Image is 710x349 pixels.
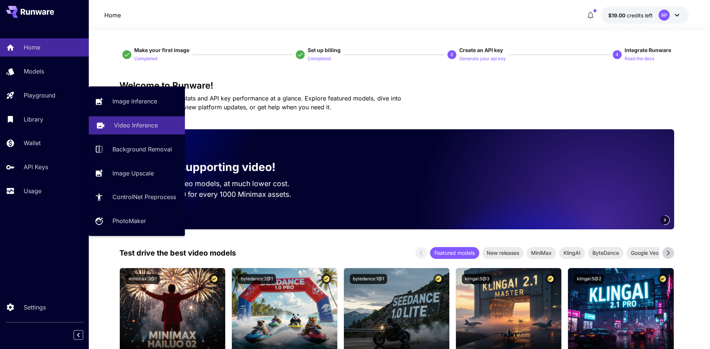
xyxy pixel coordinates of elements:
[545,274,555,284] button: Certified Model – Vetted for best performance and includes a commercial license.
[134,47,189,53] span: Make your first image
[74,330,83,340] button: Collapse sidebar
[616,51,618,58] p: 4
[527,249,556,257] span: MiniMax
[450,51,453,58] p: 3
[659,10,670,21] div: RP
[24,67,44,76] p: Models
[24,303,46,312] p: Settings
[350,274,387,284] button: bytedance:1@1
[459,47,503,53] span: Create an API key
[601,7,689,24] button: $18.99741
[664,217,666,223] span: 3
[119,95,401,111] span: Check out your usage stats and API key performance at a glance. Explore featured models, dive int...
[625,47,671,53] span: Integrate Runware
[89,116,185,134] a: Video Inference
[24,115,43,124] p: Library
[625,55,654,62] p: Read the docs
[238,274,276,284] button: bytedance:2@1
[131,178,304,189] p: Run the best video models, at much lower cost.
[114,121,158,130] p: Video Inference
[459,55,506,62] p: Generate your api key
[608,12,627,18] span: $19.00
[89,164,185,182] a: Image Upscale
[89,212,185,230] a: PhotoMaker
[433,274,443,284] button: Certified Model – Vetted for best performance and includes a commercial license.
[627,12,653,18] span: credits left
[112,192,176,201] p: ControlNet Preprocess
[112,97,157,106] p: Image Inference
[321,274,331,284] button: Certified Model – Vetted for best performance and includes a commercial license.
[89,92,185,110] a: Image Inference
[209,274,219,284] button: Certified Model – Vetted for best performance and includes a commercial license.
[608,11,653,19] div: $18.99741
[112,145,172,154] p: Background Removal
[104,11,121,20] nav: breadcrumb
[24,187,41,195] p: Usage
[152,159,275,175] p: Now supporting video!
[462,274,492,284] button: klingai:5@3
[588,249,623,257] span: ByteDance
[134,55,157,62] p: Completed
[104,11,121,20] p: Home
[24,138,41,147] p: Wallet
[658,274,668,284] button: Certified Model – Vetted for best performance and includes a commercial license.
[79,328,89,342] div: Collapse sidebar
[131,189,304,200] p: Save up to $350 for every 1000 Minimax assets.
[89,140,185,158] a: Background Removal
[24,43,40,52] p: Home
[119,81,674,91] h3: Welcome to Runware!
[89,188,185,206] a: ControlNet Preprocess
[308,55,331,62] p: Completed
[626,249,663,257] span: Google Veo
[112,169,154,178] p: Image Upscale
[574,274,604,284] button: klingai:5@2
[119,247,236,259] p: Test drive the best video models
[430,249,479,257] span: Featured models
[112,216,146,225] p: PhotoMaker
[24,162,48,171] p: API Keys
[308,47,341,53] span: Set up billing
[482,249,524,257] span: New releases
[24,91,55,100] p: Playground
[126,274,160,284] button: minimax:3@1
[559,249,585,257] span: KlingAI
